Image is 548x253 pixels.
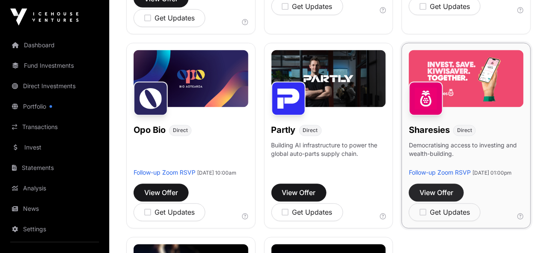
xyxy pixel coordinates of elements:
a: Follow-up Zoom RSVP [409,169,471,176]
span: View Offer [282,188,316,198]
img: Icehouse Ventures Logo [10,9,79,26]
a: Direct Investments [7,77,102,95]
button: View Offer [134,184,189,202]
img: Opo Bio [134,82,168,116]
span: View Offer [144,188,178,198]
p: Democratising access to investing and wealth-building. [409,141,524,169]
a: Transactions [7,118,102,136]
span: [DATE] 10:00am [197,170,236,176]
div: Get Updates [282,1,332,11]
button: Get Updates [271,204,343,221]
button: View Offer [409,184,464,202]
a: Analysis [7,179,102,198]
span: Direct [173,127,188,134]
span: Direct [303,127,318,134]
img: Opo-Bio-Banner.jpg [134,50,248,107]
div: Get Updates [144,207,195,218]
h1: Sharesies [409,124,450,136]
img: Partly-Banner.jpg [271,50,386,107]
a: Statements [7,158,102,177]
iframe: Chat Widget [505,212,548,253]
div: Get Updates [144,13,195,23]
img: Partly [271,82,306,116]
p: Building AI infrastructure to power the global auto-parts supply chain. [271,141,386,169]
div: Get Updates [282,207,332,218]
a: News [7,199,102,218]
img: Sharesies-Banner.jpg [409,50,524,107]
img: Sharesies [409,82,443,116]
a: Settings [7,220,102,239]
div: Get Updates [420,207,470,218]
span: View Offer [420,188,453,198]
div: Get Updates [420,1,470,11]
span: Direct [457,127,472,134]
a: Follow-up Zoom RSVP [134,169,195,176]
button: Get Updates [134,204,205,221]
a: Dashboard [7,36,102,55]
button: View Offer [271,184,326,202]
a: Portfolio [7,97,102,116]
button: Get Updates [134,9,205,27]
button: Get Updates [409,204,481,221]
h1: Partly [271,124,296,136]
a: Fund Investments [7,56,102,75]
a: Invest [7,138,102,157]
h1: Opo Bio [134,124,166,136]
span: [DATE] 01:00pm [472,170,512,176]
